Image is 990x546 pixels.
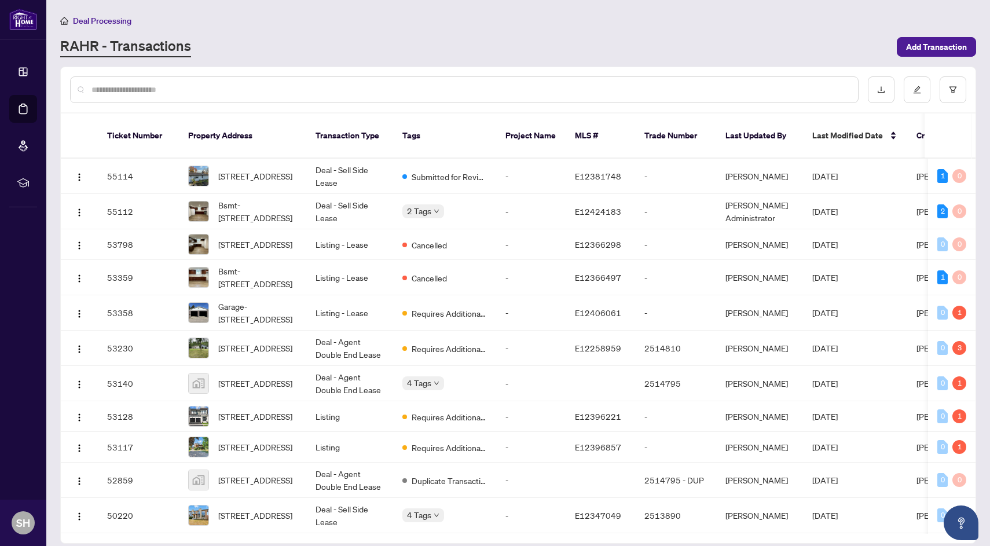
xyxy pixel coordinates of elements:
[916,442,979,452] span: [PERSON_NAME]
[575,206,621,217] span: E12424183
[575,510,621,521] span: E12347049
[98,113,179,159] th: Ticket Number
[412,272,447,284] span: Cancelled
[306,159,393,194] td: Deal - Sell Side Lease
[812,442,838,452] span: [DATE]
[218,238,292,251] span: [STREET_ADDRESS]
[98,463,179,498] td: 52859
[575,272,621,283] span: E12366497
[70,374,89,393] button: Logo
[575,411,621,422] span: E12396221
[75,208,84,217] img: Logo
[716,113,803,159] th: Last Updated By
[218,342,292,354] span: [STREET_ADDRESS]
[434,380,439,386] span: down
[98,498,179,533] td: 50220
[218,170,292,182] span: [STREET_ADDRESS]
[16,515,30,531] span: SH
[575,343,621,353] span: E12258959
[916,475,979,485] span: [PERSON_NAME]
[75,512,84,521] img: Logo
[635,401,716,432] td: -
[635,229,716,260] td: -
[218,410,292,423] span: [STREET_ADDRESS]
[952,237,966,251] div: 0
[812,206,838,217] span: [DATE]
[75,173,84,182] img: Logo
[716,229,803,260] td: [PERSON_NAME]
[937,169,948,183] div: 1
[189,373,208,393] img: thumbnail-img
[937,376,948,390] div: 0
[812,343,838,353] span: [DATE]
[944,505,978,540] button: Open asap
[179,113,306,159] th: Property Address
[70,506,89,525] button: Logo
[189,267,208,287] img: thumbnail-img
[412,441,487,454] span: Requires Additional Docs
[306,260,393,295] td: Listing - Lease
[412,474,487,487] span: Duplicate Transaction
[952,341,966,355] div: 3
[189,166,208,186] img: thumbnail-img
[812,378,838,389] span: [DATE]
[937,306,948,320] div: 0
[218,377,292,390] span: [STREET_ADDRESS]
[566,113,635,159] th: MLS #
[635,498,716,533] td: 2513890
[907,113,977,159] th: Created By
[189,338,208,358] img: thumbnail-img
[496,159,566,194] td: -
[716,295,803,331] td: [PERSON_NAME]
[716,401,803,432] td: [PERSON_NAME]
[635,295,716,331] td: -
[98,194,179,229] td: 55112
[937,270,948,284] div: 1
[189,437,208,457] img: thumbnail-img
[189,470,208,490] img: thumbnail-img
[635,260,716,295] td: -
[70,235,89,254] button: Logo
[812,272,838,283] span: [DATE]
[306,401,393,432] td: Listing
[716,159,803,194] td: [PERSON_NAME]
[716,260,803,295] td: [PERSON_NAME]
[496,113,566,159] th: Project Name
[916,171,979,181] span: [PERSON_NAME]
[306,432,393,463] td: Listing
[803,113,907,159] th: Last Modified Date
[635,366,716,401] td: 2514795
[937,440,948,454] div: 0
[812,411,838,422] span: [DATE]
[716,498,803,533] td: [PERSON_NAME]
[70,407,89,426] button: Logo
[635,113,716,159] th: Trade Number
[716,463,803,498] td: [PERSON_NAME]
[916,206,979,217] span: [PERSON_NAME]
[98,401,179,432] td: 53128
[98,260,179,295] td: 53359
[937,237,948,251] div: 0
[412,342,487,355] span: Requires Additional Docs
[407,204,431,218] span: 2 Tags
[952,270,966,284] div: 0
[75,241,84,250] img: Logo
[98,295,179,331] td: 53358
[98,432,179,463] td: 53117
[412,411,487,423] span: Requires Additional Docs
[496,295,566,331] td: -
[916,343,979,353] span: [PERSON_NAME]
[496,331,566,366] td: -
[306,331,393,366] td: Deal - Agent Double End Lease
[189,303,208,323] img: thumbnail-img
[916,239,979,250] span: [PERSON_NAME]
[496,260,566,295] td: -
[189,234,208,254] img: thumbnail-img
[916,411,979,422] span: [PERSON_NAME]
[952,473,966,487] div: 0
[70,268,89,287] button: Logo
[916,378,979,389] span: [PERSON_NAME]
[75,477,84,486] img: Logo
[189,505,208,525] img: thumbnail-img
[635,331,716,366] td: 2514810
